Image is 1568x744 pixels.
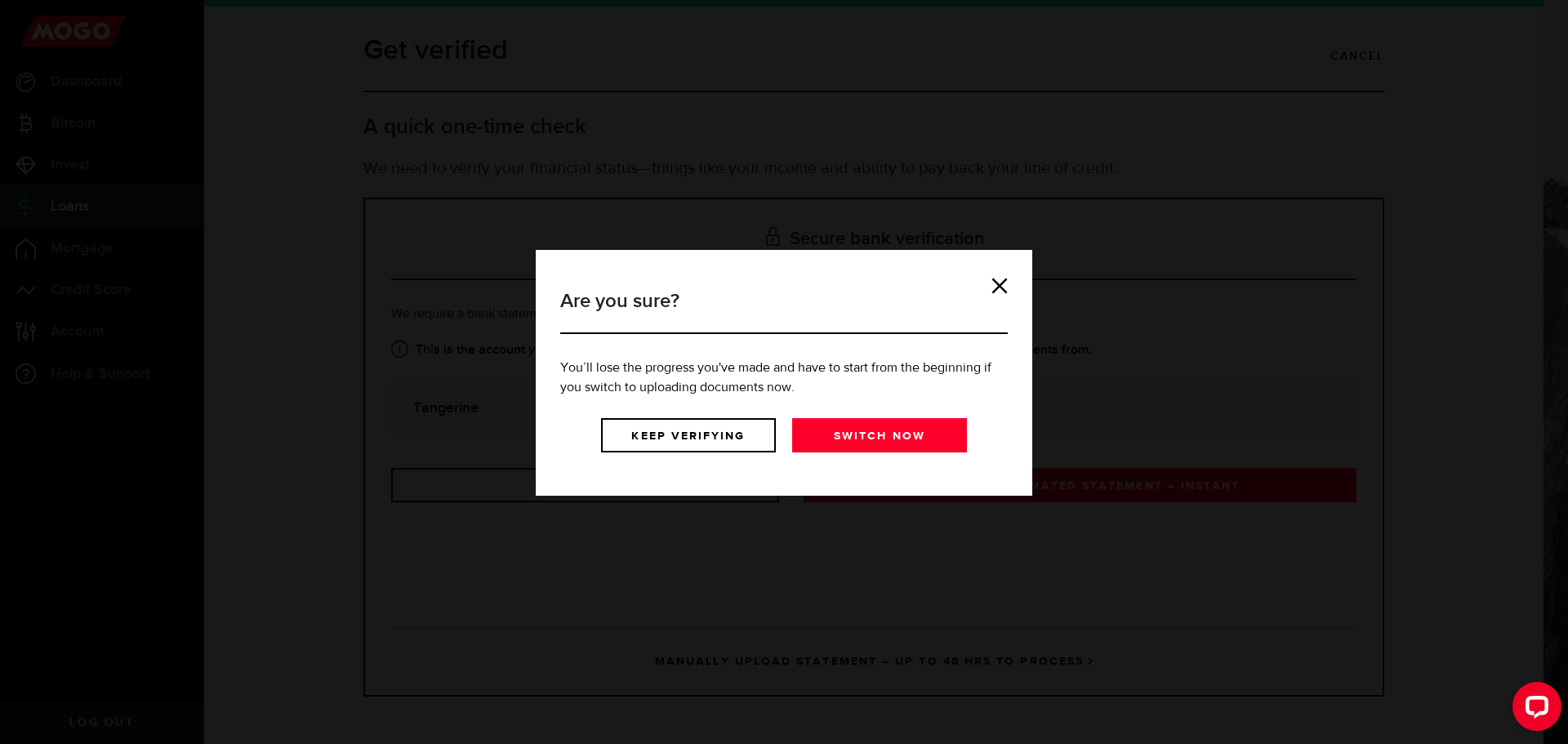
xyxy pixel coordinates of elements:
[560,359,1008,398] p: You’ll lose the progress you've made and have to start from the beginning if you switch to upload...
[560,287,1008,334] h3: Are you sure?
[601,418,776,452] a: Keep verifying
[1499,675,1568,744] iframe: LiveChat chat widget
[792,418,967,452] a: Switch now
